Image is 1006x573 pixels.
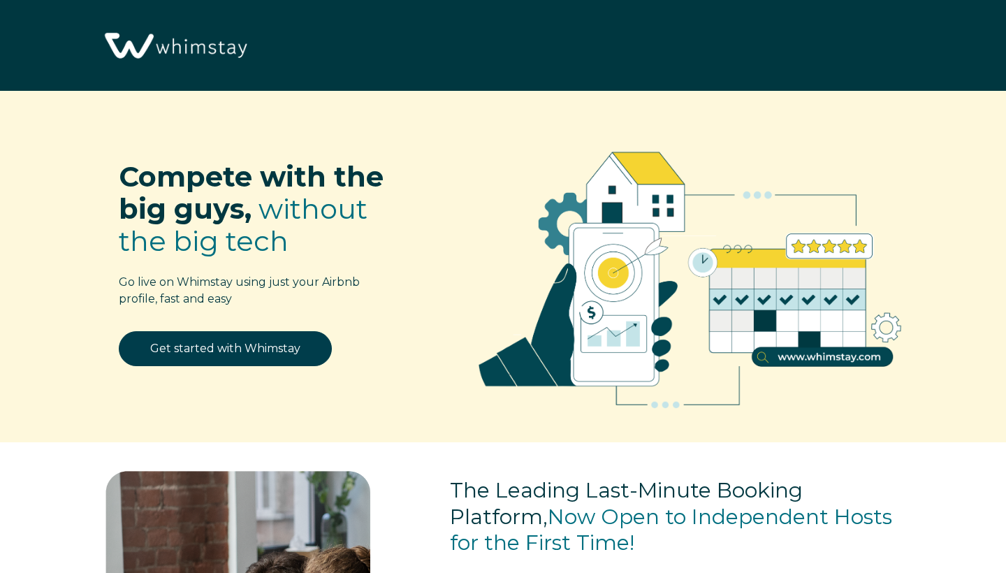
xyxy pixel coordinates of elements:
span: Go live on Whimstay using just your Airbnb profile, fast and easy [119,275,360,305]
span: Now Open to Independent Hosts for the First Time! [450,504,892,556]
img: Whimstay Logo-02 1 [98,7,251,86]
a: Get started with Whimstay [119,331,332,366]
span: Compete with the big guys, [119,159,384,226]
span: The Leading Last-Minute Booking Platform, [450,477,803,530]
span: without the big tech [119,191,367,258]
img: RBO Ilustrations-02 [444,112,936,435]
